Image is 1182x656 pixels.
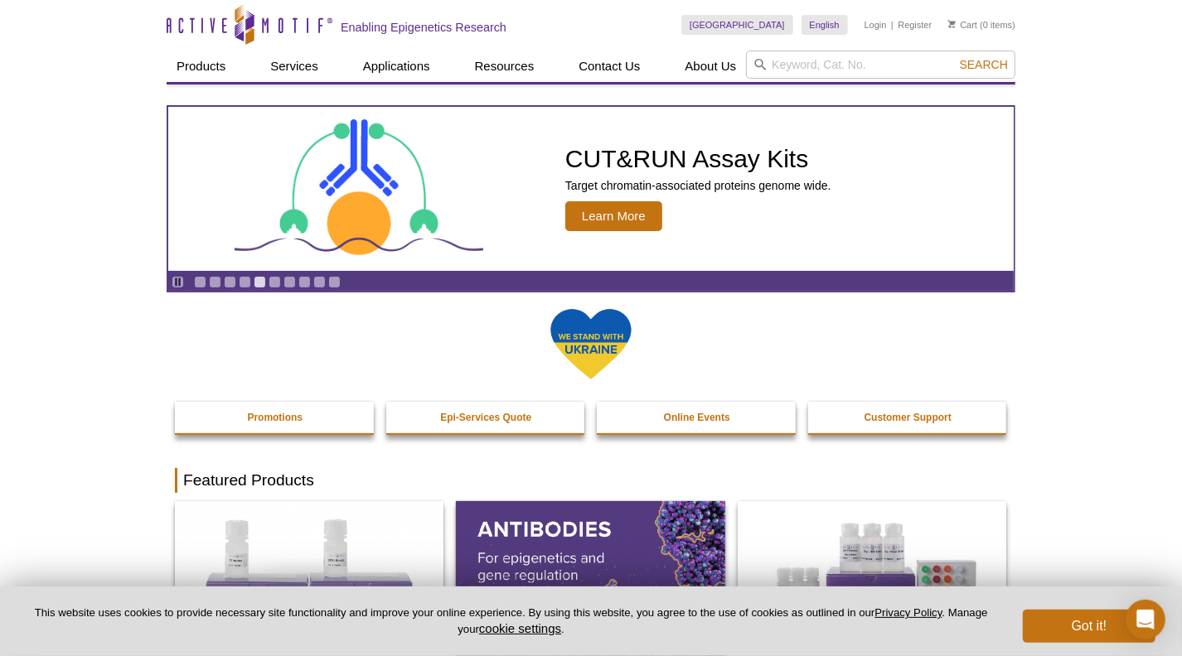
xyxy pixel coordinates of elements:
[298,276,311,288] a: Go to slide 8
[341,20,506,35] h2: Enabling Epigenetics Research
[802,15,848,35] a: English
[664,412,730,423] strong: Online Events
[597,402,797,433] a: Online Events
[224,276,236,288] a: Go to slide 3
[479,621,561,635] button: cookie settings
[569,51,650,82] a: Contact Us
[175,402,375,433] a: Promotions
[865,19,887,31] a: Login
[960,58,1008,71] span: Search
[328,276,341,288] a: Go to slide 10
[440,412,531,423] strong: Epi-Services Quote
[948,19,977,31] a: Cart
[565,201,662,231] span: Learn More
[167,51,235,82] a: Products
[254,276,266,288] a: Go to slide 5
[1023,610,1155,643] button: Got it!
[353,51,440,82] a: Applications
[27,605,995,637] p: This website uses cookies to provide necessary site functionality and improve your online experie...
[168,107,1014,271] a: CUT&RUN Assay Kits CUT&RUN Assay Kits Target chromatin-associated proteins genome wide. Learn More
[386,402,587,433] a: Epi-Services Quote
[175,468,1007,493] h2: Featured Products
[209,276,221,288] a: Go to slide 2
[955,57,1013,72] button: Search
[681,15,793,35] a: [GEOGRAPHIC_DATA]
[865,412,952,423] strong: Customer Support
[808,402,1009,433] a: Customer Support
[565,147,831,171] h2: CUT&RUN Assay Kits
[194,276,206,288] a: Go to slide 1
[172,276,184,288] a: Toggle autoplay
[746,51,1015,79] input: Keyword, Cat. No.
[1126,600,1165,639] div: Open Intercom Messenger
[283,276,296,288] a: Go to slide 7
[565,178,831,193] p: Target chromatin-associated proteins genome wide.
[676,51,747,82] a: About Us
[239,276,251,288] a: Go to slide 4
[898,19,932,31] a: Register
[235,113,483,265] img: CUT&RUN Assay Kits
[269,276,281,288] a: Go to slide 6
[948,20,956,28] img: Your Cart
[313,276,326,288] a: Go to slide 9
[260,51,328,82] a: Services
[247,412,303,423] strong: Promotions
[948,15,1015,35] li: (0 items)
[891,15,894,35] li: |
[550,307,632,381] img: We Stand With Ukraine
[874,606,942,619] a: Privacy Policy
[465,51,545,82] a: Resources
[168,107,1014,271] article: CUT&RUN Assay Kits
